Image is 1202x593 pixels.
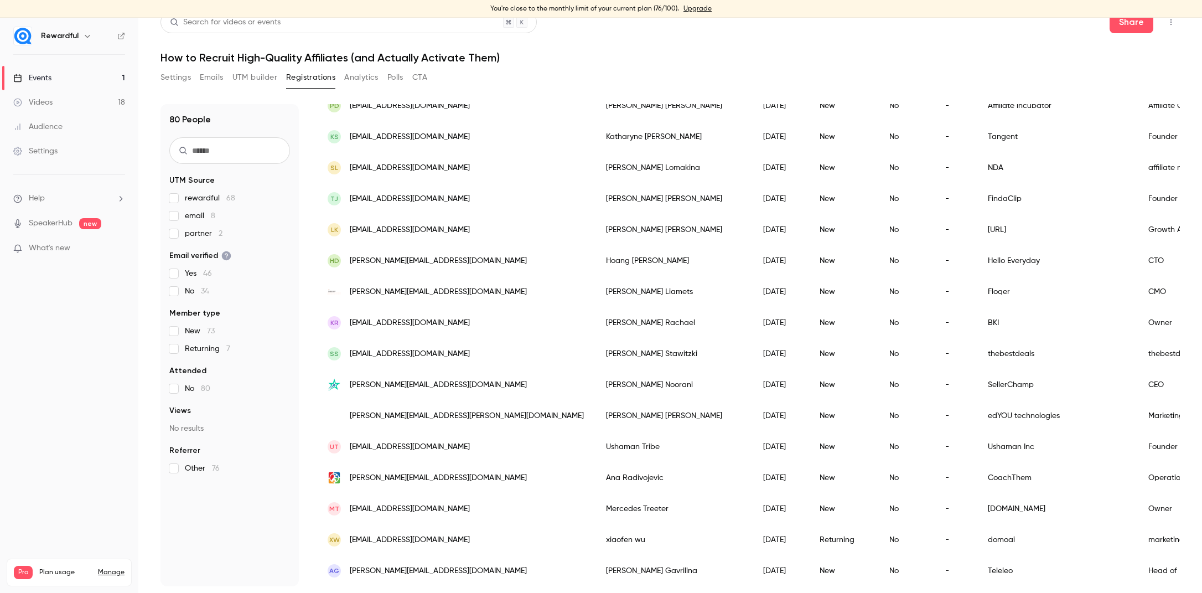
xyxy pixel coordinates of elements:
[39,568,91,577] span: Plan usage
[809,183,878,214] div: New
[185,463,220,474] span: Other
[878,555,934,586] div: No
[330,318,339,328] span: KR
[330,256,339,266] span: HD
[934,152,977,183] div: -
[934,555,977,586] div: -
[329,566,339,576] span: AG
[752,276,809,307] div: [DATE]
[595,493,752,524] div: Mercedes Treeter
[977,338,1137,369] div: thebestdeals
[595,369,752,400] div: [PERSON_NAME] Noorani
[977,245,1137,276] div: Hello Everyday
[330,101,339,111] span: PD
[226,345,230,353] span: 7
[412,69,427,86] button: CTA
[752,183,809,214] div: [DATE]
[934,524,977,555] div: -
[809,524,878,555] div: Returning
[752,152,809,183] div: [DATE]
[331,225,338,235] span: LK
[185,193,235,204] span: rewardful
[350,286,527,298] span: [PERSON_NAME][EMAIL_ADDRESS][DOMAIN_NAME]
[169,405,191,416] span: Views
[977,400,1137,431] div: edYOU technologies
[934,276,977,307] div: -
[595,214,752,245] div: [PERSON_NAME] [PERSON_NAME]
[878,431,934,462] div: No
[350,472,527,484] span: [PERSON_NAME][EMAIL_ADDRESS][DOMAIN_NAME]
[752,307,809,338] div: [DATE]
[350,565,527,577] span: [PERSON_NAME][EMAIL_ADDRESS][DOMAIN_NAME]
[350,410,584,422] span: [PERSON_NAME][EMAIL_ADDRESS][PERSON_NAME][DOMAIN_NAME]
[809,245,878,276] div: New
[934,369,977,400] div: -
[977,431,1137,462] div: Ushaman Inc
[934,183,977,214] div: -
[752,493,809,524] div: [DATE]
[977,214,1137,245] div: [URL]
[350,255,527,267] span: [PERSON_NAME][EMAIL_ADDRESS][DOMAIN_NAME]
[595,462,752,493] div: Ana Radivojevic
[683,4,712,13] a: Upgrade
[809,400,878,431] div: New
[185,286,209,297] span: No
[112,244,125,254] iframe: Noticeable Trigger
[934,121,977,152] div: -
[809,369,878,400] div: New
[977,555,1137,586] div: Teleleo
[350,379,527,391] span: [PERSON_NAME][EMAIL_ADDRESS][DOMAIN_NAME]
[809,121,878,152] div: New
[752,245,809,276] div: [DATE]
[330,194,338,204] span: TJ
[226,194,235,202] span: 68
[595,400,752,431] div: [PERSON_NAME] [PERSON_NAME]
[752,338,809,369] div: [DATE]
[201,287,209,295] span: 34
[977,121,1137,152] div: Tangent
[752,462,809,493] div: [DATE]
[329,504,339,514] span: MT
[185,228,222,239] span: partner
[809,276,878,307] div: New
[1110,11,1153,33] button: Share
[41,30,79,42] h6: Rewardful
[79,218,101,229] span: new
[330,163,338,173] span: SL
[809,214,878,245] div: New
[350,317,470,329] span: [EMAIL_ADDRESS][DOMAIN_NAME]
[185,210,215,221] span: email
[977,307,1137,338] div: BKI
[809,307,878,338] div: New
[185,268,212,279] span: Yes
[169,175,215,186] span: UTM Source
[595,338,752,369] div: [PERSON_NAME] Stawitzki
[13,73,51,84] div: Events
[330,442,339,452] span: UT
[878,369,934,400] div: No
[29,218,72,229] a: SpeakerHub
[330,349,339,359] span: SS
[328,288,341,296] img: floqer.com
[977,152,1137,183] div: NDA
[350,348,470,360] span: [EMAIL_ADDRESS][DOMAIN_NAME]
[350,100,470,112] span: [EMAIL_ADDRESS][DOMAIN_NAME]
[878,493,934,524] div: No
[350,162,470,174] span: [EMAIL_ADDRESS][DOMAIN_NAME]
[169,365,206,377] span: Attended
[169,113,211,126] h1: 80 People
[29,193,45,204] span: Help
[13,97,53,108] div: Videos
[211,212,215,220] span: 8
[934,307,977,338] div: -
[595,431,752,462] div: Ushaman Tribe
[350,193,470,205] span: [EMAIL_ADDRESS][DOMAIN_NAME]
[185,343,230,354] span: Returning
[934,400,977,431] div: -
[160,69,191,86] button: Settings
[595,276,752,307] div: [PERSON_NAME] Liamets
[977,493,1137,524] div: [DOMAIN_NAME]
[809,90,878,121] div: New
[169,175,290,474] section: facet-groups
[878,214,934,245] div: No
